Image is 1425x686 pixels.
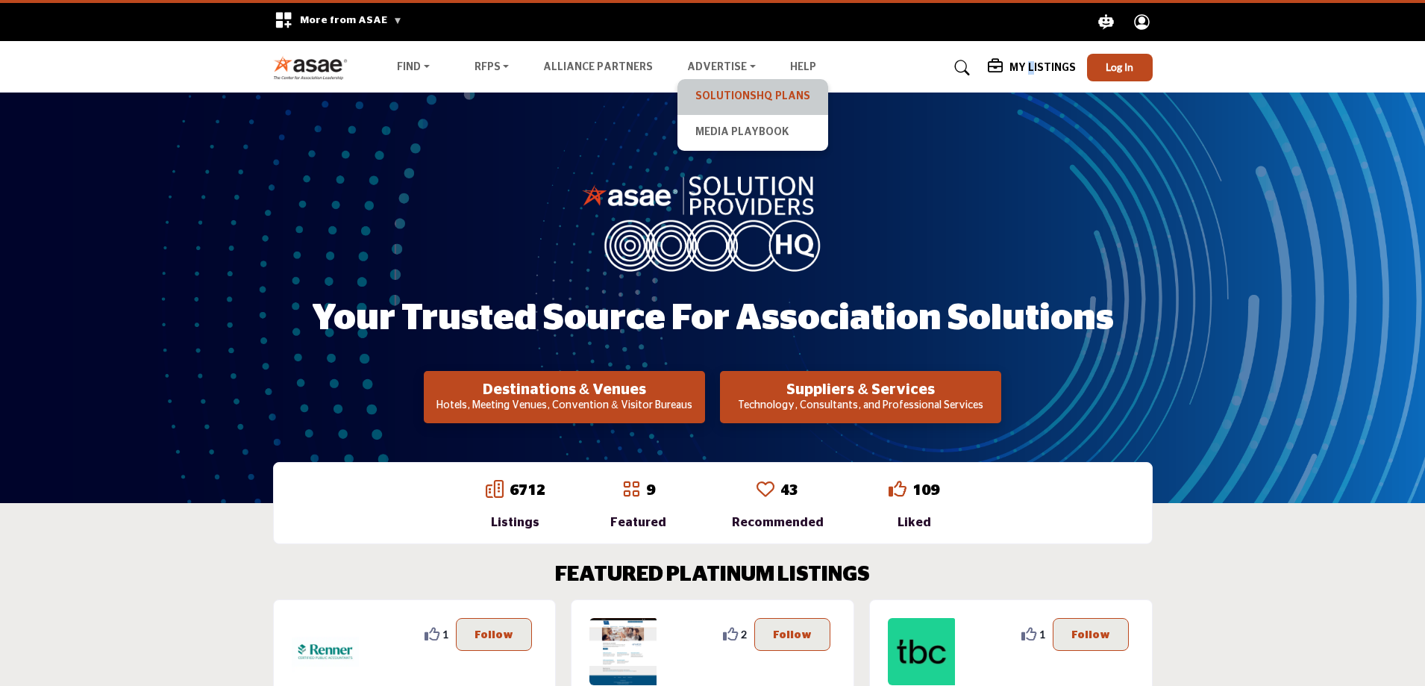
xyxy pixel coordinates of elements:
[475,626,513,643] p: Follow
[456,618,532,651] button: Follow
[677,57,766,78] a: Advertise
[589,618,657,685] img: ASAE Business Solutions
[790,62,816,72] a: Help
[486,514,545,531] div: Listings
[940,56,980,80] a: Search
[464,57,520,78] a: RFPs
[1087,54,1153,81] button: Log In
[773,626,812,643] p: Follow
[1009,61,1076,75] h5: My Listings
[685,122,821,143] a: Media Playbook
[610,514,666,531] div: Featured
[265,3,412,41] div: More from ASAE
[757,480,774,501] a: Go to Recommended
[889,480,906,498] i: Go to Liked
[555,563,870,588] h2: FEATURED PLATINUM LISTINGS
[622,480,640,501] a: Go to Featured
[724,381,997,399] h2: Suppliers & Services
[988,59,1076,77] div: My Listings
[720,371,1001,423] button: Suppliers & Services Technology, Consultants, and Professional Services
[424,371,705,423] button: Destinations & Venues Hotels, Meeting Venues, Convention & Visitor Bureaus
[300,15,402,25] span: More from ASAE
[888,618,955,685] img: The Brand Consultancy
[442,626,448,642] span: 1
[741,626,747,642] span: 2
[732,514,824,531] div: Recommended
[646,483,655,498] a: 9
[685,87,821,107] a: SolutionsHQ Plans
[912,483,939,498] a: 109
[543,62,653,72] a: Alliance Partners
[1106,60,1133,73] span: Log In
[1071,626,1110,643] p: Follow
[724,399,997,414] p: Technology, Consultants, and Professional Services
[889,514,939,531] div: Liked
[292,618,359,685] img: Renner and Company CPA PC
[510,483,545,498] a: 6712
[780,483,798,498] a: 43
[1053,618,1129,651] button: Follow
[312,296,1114,342] h1: Your Trusted Source for Association Solutions
[428,381,701,399] h2: Destinations & Venues
[1039,626,1045,642] span: 1
[273,55,356,80] img: Site Logo
[754,618,830,651] button: Follow
[386,57,440,78] a: Find
[428,399,701,414] p: Hotels, Meeting Venues, Convention & Visitor Bureaus
[582,172,843,271] img: image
